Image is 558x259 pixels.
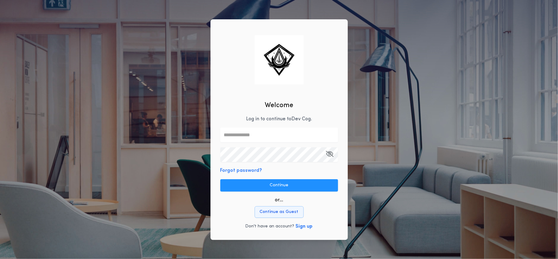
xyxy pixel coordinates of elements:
[220,167,262,174] button: Forgot password?
[246,115,312,123] p: Log in to continue to Dev Cog .
[265,100,293,110] h2: Welcome
[245,223,294,230] p: Don't have an account?
[255,35,304,84] img: logo
[220,179,338,191] button: Continue
[255,206,304,218] button: Continue as Guest
[296,223,313,230] button: Sign up
[275,196,283,204] p: or...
